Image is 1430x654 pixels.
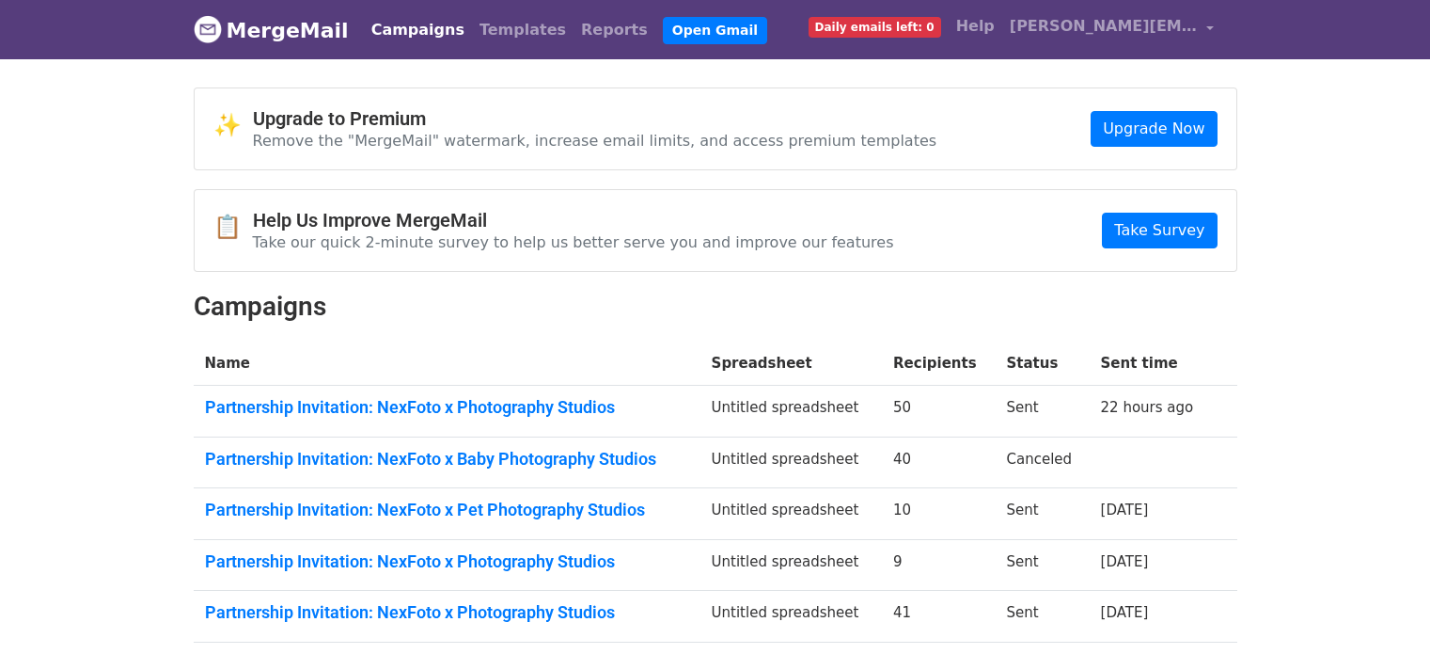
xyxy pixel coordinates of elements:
[1090,342,1213,386] th: Sent time
[882,386,995,438] td: 50
[253,131,937,151] p: Remove the "MergeMail" watermark, increase email limits, and access premium templates
[995,386,1089,438] td: Sent
[995,488,1089,540] td: Sent
[253,209,894,231] h4: Help Us Improve MergeMail
[882,342,995,386] th: Recipients
[205,397,689,418] a: Partnership Invitation: NexFoto x Photography Studios
[1101,553,1149,570] a: [DATE]
[995,437,1089,488] td: Canceled
[1102,213,1217,248] a: Take Survey
[700,591,882,643] td: Untitled spreadsheet
[194,15,222,43] img: MergeMail logo
[882,591,995,643] td: 41
[700,386,882,438] td: Untitled spreadsheet
[253,107,937,130] h4: Upgrade to Premium
[995,591,1089,643] td: Sent
[882,437,995,488] td: 40
[809,17,941,38] span: Daily emails left: 0
[949,8,1002,45] a: Help
[364,11,472,49] a: Campaigns
[995,342,1089,386] th: Status
[995,539,1089,591] td: Sent
[205,602,689,623] a: Partnership Invitation: NexFoto x Photography Studios
[213,214,253,241] span: 📋
[1010,15,1198,38] span: [PERSON_NAME][EMAIL_ADDRESS][DOMAIN_NAME]
[194,342,700,386] th: Name
[472,11,574,49] a: Templates
[253,232,894,252] p: Take our quick 2-minute survey to help us better serve you and improve our features
[205,500,689,520] a: Partnership Invitation: NexFoto x Pet Photography Studios
[1002,8,1222,52] a: [PERSON_NAME][EMAIL_ADDRESS][DOMAIN_NAME]
[663,17,767,44] a: Open Gmail
[194,10,349,50] a: MergeMail
[1101,399,1194,416] a: 22 hours ago
[882,488,995,540] td: 10
[700,342,882,386] th: Spreadsheet
[194,291,1237,323] h2: Campaigns
[801,8,949,45] a: Daily emails left: 0
[882,539,995,591] td: 9
[1101,502,1149,518] a: [DATE]
[1101,604,1149,621] a: [DATE]
[700,437,882,488] td: Untitled spreadsheet
[1091,111,1217,147] a: Upgrade Now
[205,449,689,470] a: Partnership Invitation: NexFoto x Baby Photography Studios
[574,11,655,49] a: Reports
[205,551,689,572] a: Partnership Invitation: NexFoto x Photography Studios
[213,112,253,139] span: ✨
[700,488,882,540] td: Untitled spreadsheet
[700,539,882,591] td: Untitled spreadsheet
